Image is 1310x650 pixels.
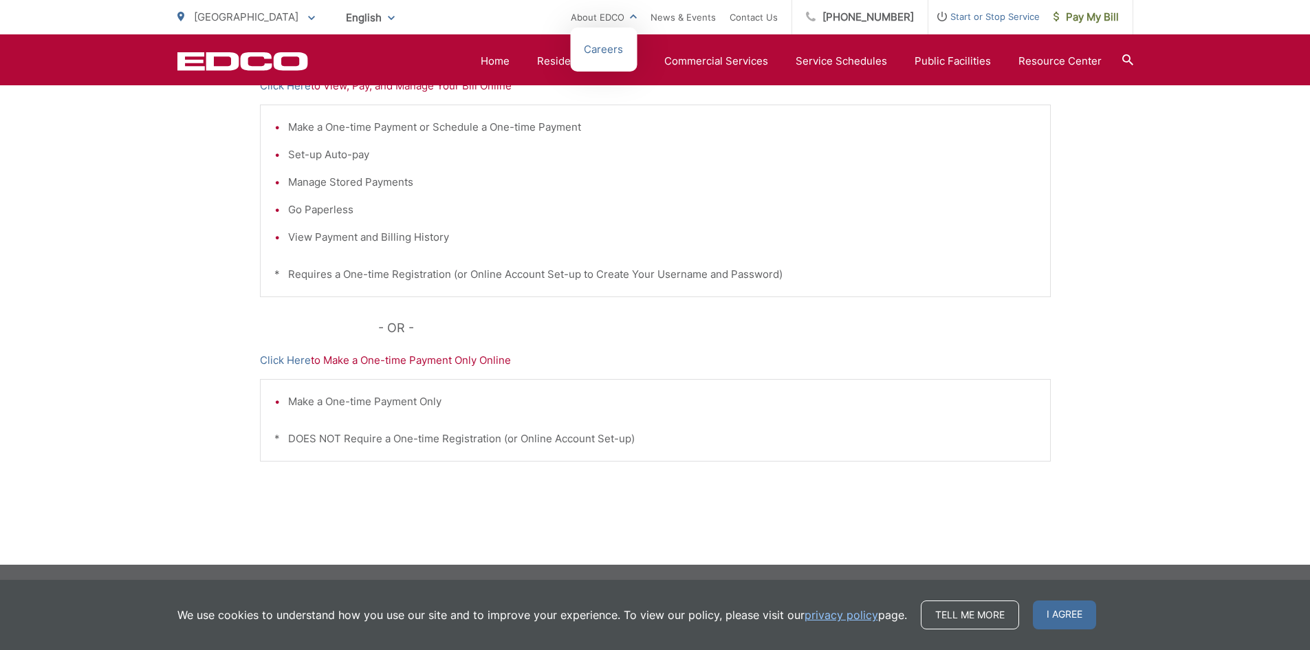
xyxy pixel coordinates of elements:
p: We use cookies to understand how you use our site and to improve your experience. To view our pol... [177,607,907,623]
a: privacy policy [805,607,878,623]
li: Make a One-time Payment or Schedule a One-time Payment [288,119,1036,136]
a: Resource Center [1018,53,1102,69]
a: Public Facilities [915,53,991,69]
li: View Payment and Billing History [288,229,1036,246]
a: Residential Services [537,53,637,69]
a: EDCD logo. Return to the homepage. [177,52,308,71]
p: * DOES NOT Require a One-time Registration (or Online Account Set-up) [274,431,1036,447]
span: Pay My Bill [1054,9,1119,25]
a: News & Events [651,9,716,25]
span: I agree [1033,600,1096,629]
a: Careers [584,41,623,58]
li: Go Paperless [288,202,1036,218]
li: Manage Stored Payments [288,174,1036,191]
a: Click Here [260,352,311,369]
p: * Requires a One-time Registration (or Online Account Set-up to Create Your Username and Password) [274,266,1036,283]
a: Tell me more [921,600,1019,629]
a: Click Here [260,78,311,94]
a: Service Schedules [796,53,887,69]
p: to View, Pay, and Manage Your Bill Online [260,78,1051,94]
a: About EDCO [571,9,637,25]
p: - OR - [378,318,1051,338]
a: Contact Us [730,9,778,25]
li: Set-up Auto-pay [288,147,1036,163]
a: Commercial Services [664,53,768,69]
li: Make a One-time Payment Only [288,393,1036,410]
a: Home [481,53,510,69]
span: English [336,6,405,30]
p: to Make a One-time Payment Only Online [260,352,1051,369]
span: [GEOGRAPHIC_DATA] [194,10,298,23]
